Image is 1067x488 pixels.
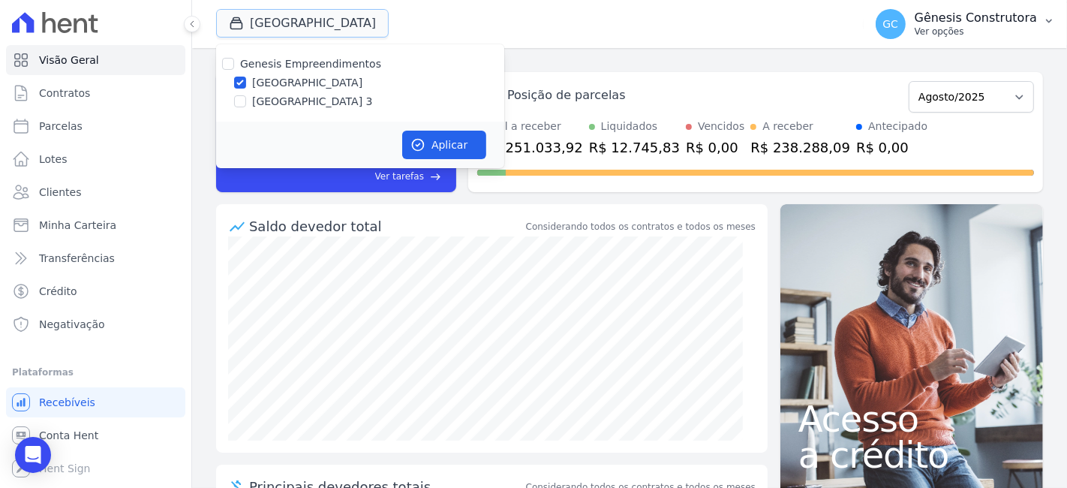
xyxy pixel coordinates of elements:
[39,53,99,68] span: Visão Geral
[507,86,626,104] div: Posição de parcelas
[483,119,583,134] div: Total a receber
[249,216,523,236] div: Saldo devedor total
[6,210,185,240] a: Minha Carteira
[483,137,583,158] div: R$ 251.033,92
[601,119,658,134] div: Liquidados
[39,284,77,299] span: Crédito
[798,437,1025,473] span: a crédito
[882,19,898,29] span: GC
[698,119,744,134] div: Vencidos
[6,276,185,306] a: Crédito
[6,387,185,417] a: Recebíveis
[864,3,1067,45] button: GC Gênesis Construtora Ver opções
[39,152,68,167] span: Lotes
[6,420,185,450] a: Conta Hent
[12,363,179,381] div: Plataformas
[526,220,756,233] div: Considerando todos os contratos e todos os meses
[39,218,116,233] span: Minha Carteira
[430,171,441,182] span: east
[6,144,185,174] a: Lotes
[240,58,381,70] label: Genesis Empreendimentos
[39,317,105,332] span: Negativação
[6,111,185,141] a: Parcelas
[6,243,185,273] a: Transferências
[39,251,115,266] span: Transferências
[686,137,744,158] div: R$ 0,00
[252,75,362,91] label: [GEOGRAPHIC_DATA]
[375,170,424,183] span: Ver tarefas
[39,185,81,200] span: Clientes
[856,137,927,158] div: R$ 0,00
[750,137,850,158] div: R$ 238.288,09
[6,45,185,75] a: Visão Geral
[402,131,486,159] button: Aplicar
[798,401,1025,437] span: Acesso
[6,177,185,207] a: Clientes
[15,437,51,473] div: Open Intercom Messenger
[762,119,813,134] div: A receber
[39,86,90,101] span: Contratos
[6,309,185,339] a: Negativação
[252,94,373,110] label: [GEOGRAPHIC_DATA] 3
[39,119,83,134] span: Parcelas
[589,137,680,158] div: R$ 12.745,83
[39,395,95,410] span: Recebíveis
[868,119,927,134] div: Antecipado
[39,428,98,443] span: Conta Hent
[272,170,441,183] a: Ver tarefas east
[915,26,1037,38] p: Ver opções
[216,9,389,38] button: [GEOGRAPHIC_DATA]
[6,78,185,108] a: Contratos
[915,11,1037,26] p: Gênesis Construtora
